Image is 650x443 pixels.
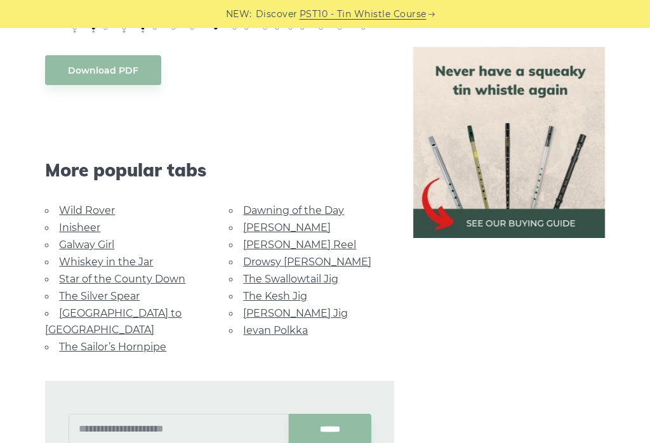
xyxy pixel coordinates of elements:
a: Whiskey in the Jar [59,256,153,268]
span: More popular tabs [45,159,394,181]
a: Dawning of the Day [243,204,344,216]
a: [PERSON_NAME] Jig [243,307,348,319]
a: PST10 - Tin Whistle Course [300,7,427,22]
a: [GEOGRAPHIC_DATA] to [GEOGRAPHIC_DATA] [45,307,182,336]
a: Star of the County Down [59,273,185,285]
a: The Sailor’s Hornpipe [59,341,166,353]
span: NEW: [226,7,252,22]
a: [PERSON_NAME] [243,221,331,234]
a: Ievan Polkka [243,324,308,336]
a: Wild Rover [59,204,115,216]
a: The Swallowtail Jig [243,273,338,285]
a: [PERSON_NAME] Reel [243,239,356,251]
a: The Silver Spear [59,290,140,302]
a: Drowsy [PERSON_NAME] [243,256,371,268]
img: tin whistle buying guide [413,47,604,238]
a: The Kesh Jig [243,290,307,302]
a: Download PDF [45,55,161,85]
a: Galway Girl [59,239,114,251]
span: Discover [256,7,298,22]
a: Inisheer [59,221,100,234]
